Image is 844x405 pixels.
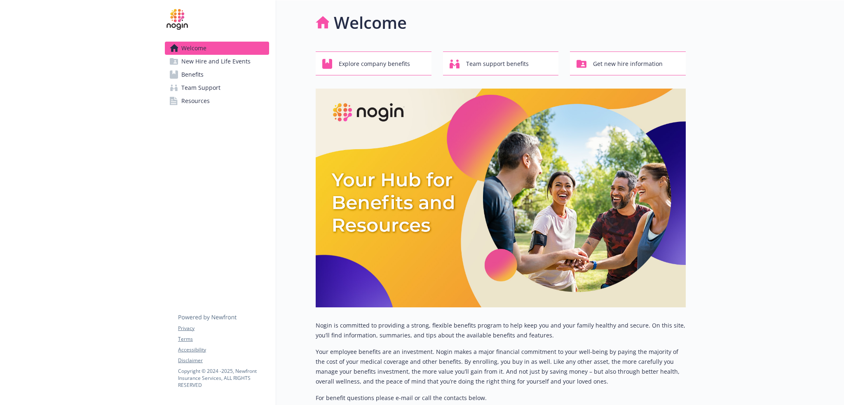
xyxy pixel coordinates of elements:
[316,393,686,403] p: For benefit questions please e-mail or call the contacts below.
[339,56,410,72] span: Explore company benefits
[334,10,407,35] h1: Welcome
[316,89,686,307] img: overview page banner
[181,55,251,68] span: New Hire and Life Events
[316,347,686,386] p: Your employee benefits are an investment. Nogin makes a major financial commitment to your well-b...
[570,52,686,75] button: Get new hire information
[316,52,431,75] button: Explore company benefits
[466,56,529,72] span: Team support benefits
[165,81,269,94] a: Team Support
[178,335,269,343] a: Terms
[165,55,269,68] a: New Hire and Life Events
[178,368,269,389] p: Copyright © 2024 - 2025 , Newfront Insurance Services, ALL RIGHTS RESERVED
[443,52,559,75] button: Team support benefits
[181,68,204,81] span: Benefits
[165,68,269,81] a: Benefits
[316,321,686,340] p: Nogin is committed to providing a strong, flexible benefits program to help keep you and your fam...
[165,94,269,108] a: Resources
[178,357,269,364] a: Disclaimer
[181,94,210,108] span: Resources
[165,42,269,55] a: Welcome
[181,81,220,94] span: Team Support
[178,325,269,332] a: Privacy
[178,346,269,353] a: Accessibility
[181,42,206,55] span: Welcome
[593,56,663,72] span: Get new hire information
